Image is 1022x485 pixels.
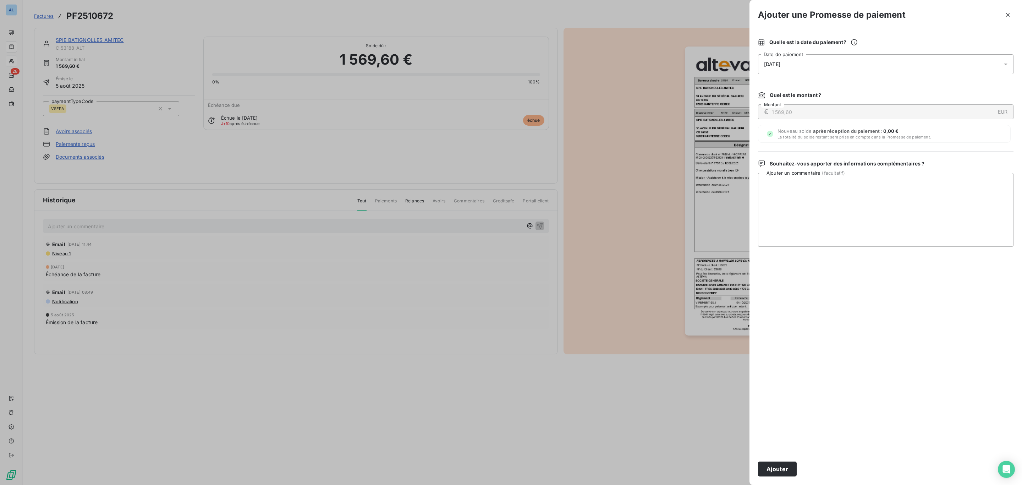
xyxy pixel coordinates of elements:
[769,39,858,46] span: Quelle est la date du paiement ?
[883,128,899,134] span: 0,00 €
[758,462,797,476] button: Ajouter
[778,135,931,140] span: La totalité du solde restant sera prise en compte dans la Promesse de paiement.
[770,160,924,167] span: Souhaitez-vous apporter des informations complémentaires ?
[998,461,1015,478] div: Open Intercom Messenger
[770,92,821,99] span: Quel est le montant ?
[813,128,883,134] span: après réception du paiement :
[758,9,906,21] h3: Ajouter une Promesse de paiement
[778,128,931,140] span: Nouveau solde
[764,61,780,67] span: [DATE]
